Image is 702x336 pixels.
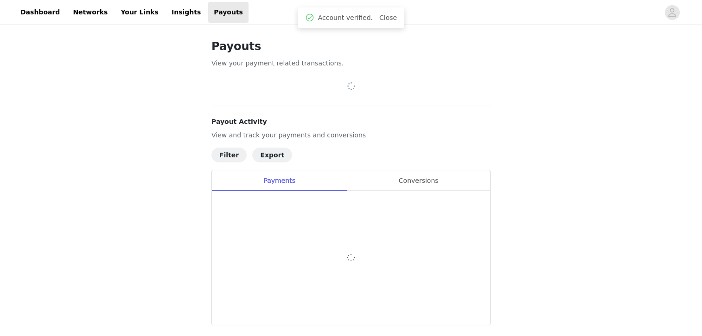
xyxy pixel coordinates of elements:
a: Your Links [115,2,164,23]
div: avatar [668,5,676,20]
a: Payouts [208,2,249,23]
a: Dashboard [15,2,65,23]
div: Payments [212,170,347,191]
a: Networks [67,2,113,23]
div: Conversions [347,170,490,191]
p: View your payment related transactions. [211,58,491,68]
p: View and track your payments and conversions [211,130,491,140]
button: Filter [211,148,247,162]
a: Insights [166,2,206,23]
span: Account verified. [318,13,373,23]
button: Export [252,148,292,162]
h4: Payout Activity [211,117,491,127]
h1: Payouts [211,38,491,55]
a: Close [379,14,397,21]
